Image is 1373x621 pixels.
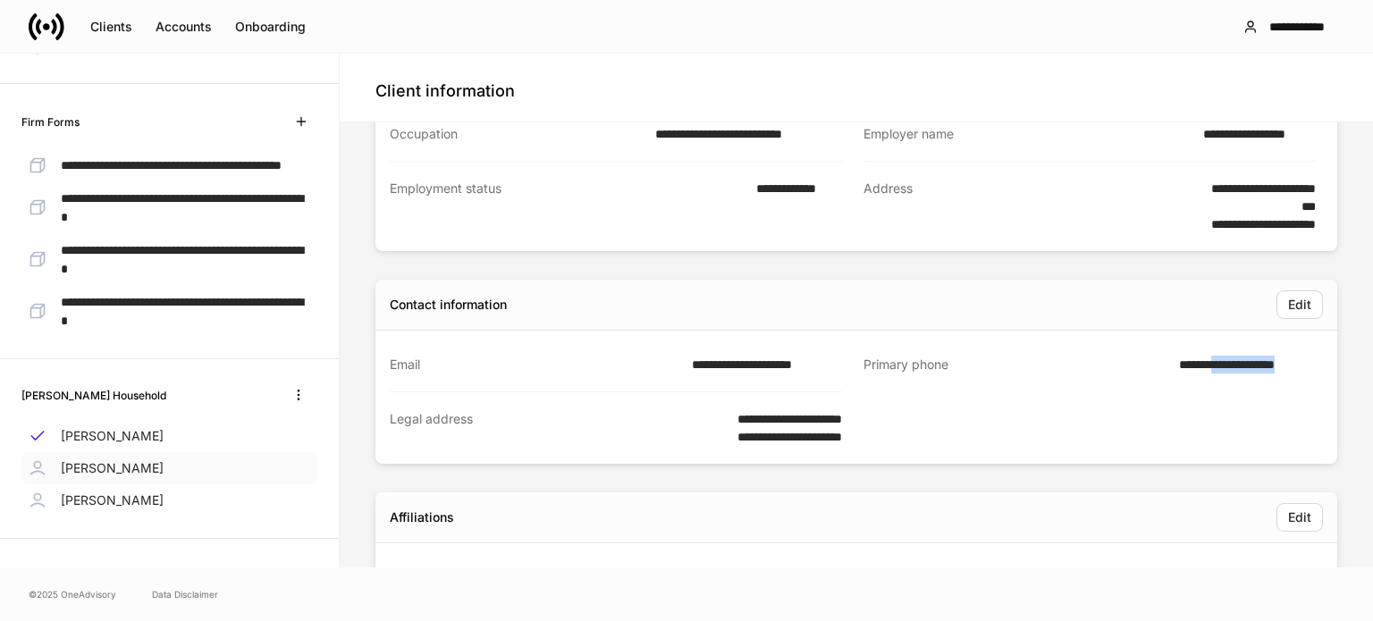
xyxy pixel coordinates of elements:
p: [PERSON_NAME] [61,491,164,509]
a: [PERSON_NAME] [21,452,317,484]
div: Onboarding [235,21,306,33]
button: Edit [1276,290,1323,319]
p: [PERSON_NAME] [61,459,164,477]
div: Contact information [390,296,507,314]
h6: [PERSON_NAME] Household [21,387,166,404]
div: Email [390,356,681,373]
a: Data Disclaimer [152,587,218,601]
span: © 2025 OneAdvisory [29,587,116,601]
div: Clients [90,21,132,33]
div: Occupation [390,125,644,143]
h4: Client information [375,80,515,102]
div: Edit [1288,511,1311,524]
div: Edit [1288,298,1311,311]
div: Primary phone [863,356,1168,374]
div: Legal address [390,410,681,446]
div: Accounts [156,21,212,33]
a: [PERSON_NAME] [21,484,317,516]
button: Accounts [144,13,223,41]
div: Address [863,180,1155,233]
div: Employment status [390,180,745,233]
div: Employer name [863,125,1192,143]
button: Clients [79,13,144,41]
a: [PERSON_NAME] [21,420,317,452]
button: Edit [1276,503,1323,532]
div: Affiliations [390,508,454,526]
h6: Firm Forms [21,113,80,130]
button: Onboarding [223,13,317,41]
p: [PERSON_NAME] [61,427,164,445]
